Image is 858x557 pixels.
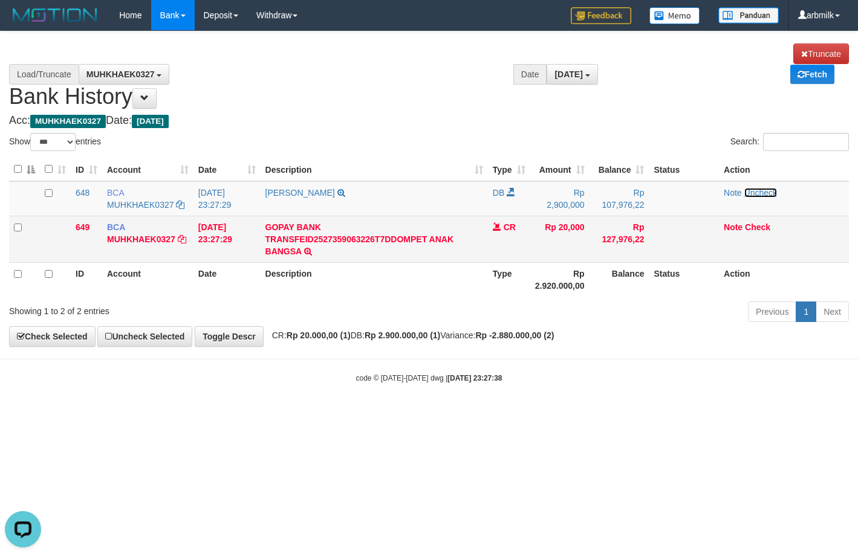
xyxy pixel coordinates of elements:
th: Date: activate to sort column ascending [193,158,261,181]
span: BCA [107,222,125,232]
h4: Acc: Date: [9,115,849,127]
th: Balance: activate to sort column ascending [590,158,649,181]
span: 648 [76,188,89,198]
span: MUHKHAEK0327 [30,115,106,128]
img: panduan.png [718,7,779,24]
td: Rp 2,900,000 [530,181,590,216]
span: MUHKHAEK0327 [86,69,155,79]
img: Feedback.jpg [571,7,631,24]
button: [DATE] [547,64,597,85]
a: GOPAY BANK TRANSFEID2527359063226T7DDOMPET ANAK BANGSA [265,222,453,256]
div: Showing 1 to 2 of 2 entries [9,300,348,317]
a: Uncheck Selected [97,326,192,347]
th: Balance [590,262,649,297]
th: : activate to sort column ascending [40,158,71,181]
th: Action [719,262,849,297]
span: [DATE] [554,69,582,79]
strong: [DATE] 23:27:38 [447,374,502,382]
span: BCA [107,188,124,198]
div: Date [513,64,547,85]
span: CR [504,222,516,232]
strong: Rp 2.900.000,00 (1) [365,330,440,340]
select: Showentries [30,133,76,151]
label: Show entries [9,133,101,151]
a: Fetch [790,65,834,84]
td: Rp 20,000 [530,216,590,262]
strong: Rp 20.000,00 (1) [287,330,351,340]
a: Toggle Descr [195,326,264,347]
a: Check [745,222,770,232]
a: Uncheck [744,188,777,198]
a: Note [724,188,742,198]
td: Rp 127,976,22 [590,216,649,262]
a: MUHKHAEK0327 [107,234,175,244]
span: [DATE] [132,115,169,128]
a: Truncate [793,43,849,64]
a: Previous [748,301,796,322]
th: Status [649,262,719,297]
small: code © [DATE]-[DATE] dwg | [356,374,502,382]
td: [DATE] 23:27:29 [193,216,261,262]
a: Copy MUHKHAEK0327 to clipboard [176,200,184,210]
span: CR: DB: Variance: [266,330,554,340]
a: 1 [796,301,816,322]
th: Date [193,262,261,297]
th: Status [649,158,719,181]
a: MUHKHAEK0327 [107,200,174,210]
button: MUHKHAEK0327 [79,64,170,85]
th: Description: activate to sort column ascending [261,158,488,181]
th: Rp 2.920.000,00 [530,262,590,297]
a: [PERSON_NAME] [265,188,335,198]
strong: Rp -2.880.000,00 (2) [475,330,554,340]
th: Action [719,158,849,181]
h1: Bank History [9,43,849,109]
th: Account: activate to sort column ascending [102,158,193,181]
button: Open LiveChat chat widget [5,5,41,41]
th: Type: activate to sort column ascending [488,158,530,181]
a: Copy MUHKHAEK0327 to clipboard [178,234,186,244]
span: DB [493,188,504,198]
a: Next [816,301,849,322]
th: ID: activate to sort column ascending [71,158,102,181]
th: ID [71,262,102,297]
td: Rp 107,976,22 [590,181,649,216]
th: Description [261,262,488,297]
span: 649 [76,222,89,232]
th: : activate to sort column descending [9,158,40,181]
th: Account [102,262,193,297]
label: Search: [730,133,849,151]
th: Amount: activate to sort column ascending [530,158,590,181]
div: Load/Truncate [9,64,79,85]
a: Note [724,222,743,232]
input: Search: [763,133,849,151]
th: Type [488,262,530,297]
img: MOTION_logo.png [9,6,101,24]
a: Check Selected [9,326,96,347]
td: [DATE] 23:27:29 [193,181,261,216]
img: Button%20Memo.svg [649,7,700,24]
